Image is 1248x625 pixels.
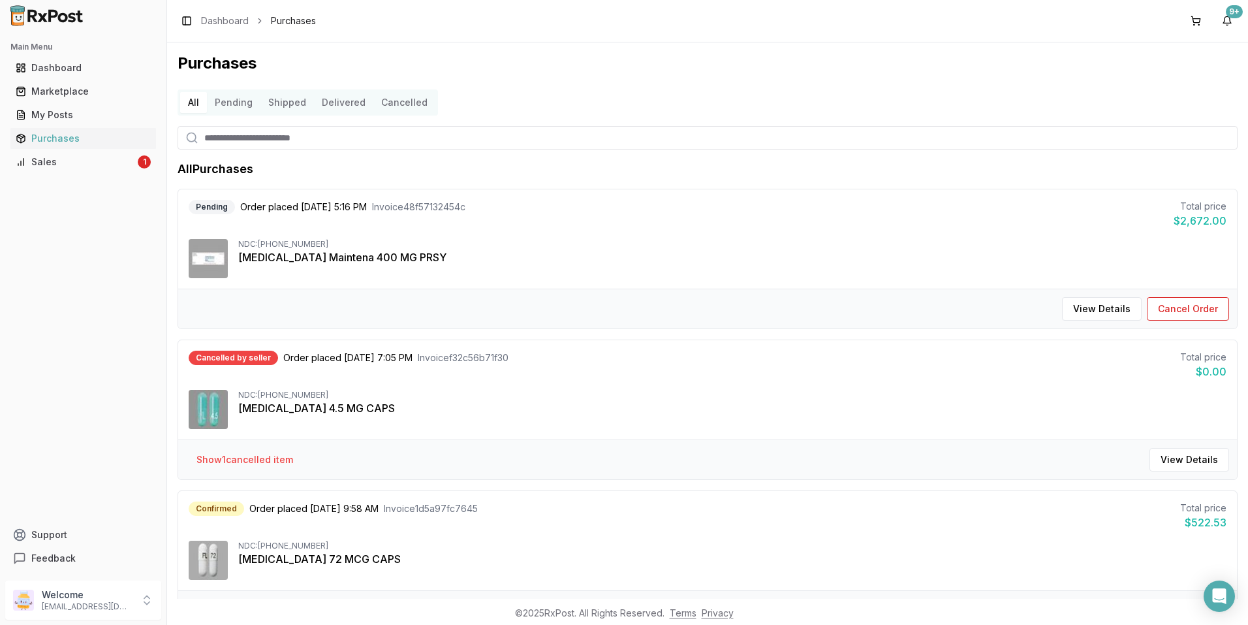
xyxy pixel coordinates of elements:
[283,351,413,364] span: Order placed [DATE] 7:05 PM
[138,155,151,168] div: 1
[207,92,260,113] button: Pending
[178,160,253,178] h1: All Purchases
[1180,515,1226,530] div: $522.53
[260,92,314,113] button: Shipped
[249,502,379,515] span: Order placed [DATE] 9:58 AM
[189,502,244,516] div: Confirmed
[10,103,156,127] a: My Posts
[238,400,1226,416] div: [MEDICAL_DATA] 4.5 MG CAPS
[1174,213,1226,229] div: $2,672.00
[201,14,316,27] nav: breadcrumb
[16,61,151,74] div: Dashboard
[238,239,1226,249] div: NDC: [PHONE_NUMBER]
[1226,5,1243,18] div: 9+
[10,80,156,103] a: Marketplace
[189,200,235,214] div: Pending
[670,607,696,618] a: Terms
[10,42,156,52] h2: Main Menu
[189,541,228,580] img: Linzess 72 MCG CAPS
[186,448,304,472] button: Show1cancelled item
[238,541,1226,551] div: NDC: [PHONE_NUMBER]
[10,150,156,174] a: Sales1
[5,523,161,547] button: Support
[189,351,278,365] div: Cancelled by seller
[201,14,249,27] a: Dashboard
[1149,448,1229,472] button: View Details
[180,92,207,113] button: All
[5,57,161,78] button: Dashboard
[31,552,76,565] span: Feedback
[10,56,156,80] a: Dashboard
[373,92,435,113] button: Cancelled
[189,239,228,278] img: Abilify Maintena 400 MG PRSY
[1147,297,1229,321] button: Cancel Order
[5,81,161,102] button: Marketplace
[702,607,734,618] a: Privacy
[16,108,151,121] div: My Posts
[1217,10,1238,31] button: 9+
[5,128,161,149] button: Purchases
[1180,502,1226,515] div: Total price
[1180,364,1226,379] div: $0.00
[42,588,133,601] p: Welcome
[16,155,135,168] div: Sales
[16,132,151,145] div: Purchases
[5,152,161,172] button: Sales1
[271,14,316,27] span: Purchases
[238,551,1226,567] div: [MEDICAL_DATA] 72 MCG CAPS
[189,390,228,429] img: Vraylar 4.5 MG CAPS
[314,92,373,113] button: Delivered
[240,200,367,214] span: Order placed [DATE] 5:16 PM
[5,547,161,570] button: Feedback
[238,390,1226,400] div: NDC: [PHONE_NUMBER]
[10,127,156,150] a: Purchases
[418,351,508,364] span: Invoice f32c56b71f30
[178,53,1238,74] h1: Purchases
[384,502,478,515] span: Invoice 1d5a97fc7645
[1062,297,1142,321] button: View Details
[238,249,1226,265] div: [MEDICAL_DATA] Maintena 400 MG PRSY
[1174,200,1226,213] div: Total price
[1180,351,1226,364] div: Total price
[372,200,465,214] span: Invoice 48f57132454c
[5,104,161,125] button: My Posts
[16,85,151,98] div: Marketplace
[42,601,133,612] p: [EMAIL_ADDRESS][DOMAIN_NAME]
[1204,581,1235,612] div: Open Intercom Messenger
[5,5,89,26] img: RxPost Logo
[13,590,34,611] img: User avatar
